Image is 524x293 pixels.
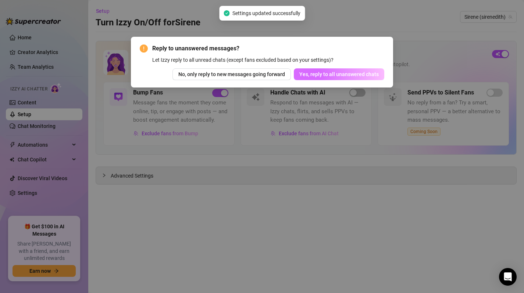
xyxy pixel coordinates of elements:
div: Open Intercom Messenger [499,268,517,286]
span: Yes, reply to all unanswered chats [299,71,379,77]
span: check-circle [224,10,229,16]
span: Settings updated successfully [232,9,300,17]
span: exclamation-circle [140,44,148,53]
div: Let Izzy reply to all unread chats (except fans excluded based on your settings)? [152,56,384,64]
span: Reply to unanswered messages? [152,44,384,53]
span: No, only reply to new messages going forward [178,71,285,77]
button: Yes, reply to all unanswered chats [294,68,384,80]
button: No, only reply to new messages going forward [172,68,291,80]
